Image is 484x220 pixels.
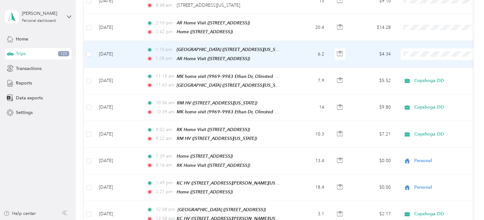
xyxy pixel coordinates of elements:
td: [DATE] [94,121,141,148]
span: [GEOGRAPHIC_DATA] ([STREET_ADDRESS]) [178,207,266,212]
span: [GEOGRAPHIC_DATA] ([STREET_ADDRESS][US_STATE]) [177,47,287,52]
div: Personal dashboard [22,19,56,23]
td: [DATE] [94,14,141,41]
span: 9:02 am [155,126,173,133]
span: Cuyahoga DD [414,211,472,217]
td: 14 [287,94,329,121]
td: [DATE] [94,148,141,174]
td: [DATE] [94,174,141,201]
td: [DATE] [94,94,141,121]
td: $4.34 [351,41,396,67]
span: Trips [16,50,26,57]
span: Settings [16,109,33,116]
td: [DATE] [94,68,141,94]
td: 7.9 [287,68,329,94]
span: Cuyahoga DD [414,104,472,111]
span: Transactions [16,65,42,72]
span: AR Home Visit ([STREET_ADDRESS]) [177,20,250,25]
td: $0.00 [351,148,396,174]
span: 8:48 am [155,2,173,9]
span: RM HV ([STREET_ADDRESS][US_STATE]) [177,100,257,105]
span: RM HV ([STREET_ADDRESS][US_STATE]) [177,136,257,141]
span: 2:42 pm [155,28,173,35]
span: Home ([STREET_ADDRESS]) [177,154,233,159]
span: Personal [414,157,472,164]
td: $9.80 [351,94,396,121]
span: 2:10 pm [155,20,173,27]
td: $7.21 [351,121,396,148]
span: 8:16 am [155,162,173,169]
span: RK Home Visit ([STREET_ADDRESS]) [177,163,250,168]
span: Reports [16,80,32,86]
span: 9:22 am [155,135,173,142]
span: Home ([STREET_ADDRESS]) [177,29,233,34]
span: Home [16,36,28,42]
span: 11:43 am [155,82,173,89]
span: 1:28 pm [155,55,173,62]
span: 10:39 am [155,109,173,116]
td: $14.28 [351,14,396,41]
span: 7:39 am [155,153,173,160]
td: 10.3 [287,121,329,148]
span: Cuyahoga DD [414,131,472,138]
div: [PERSON_NAME] [22,10,62,17]
iframe: Everlance-gr Chat Button Frame [448,185,484,220]
span: 1:10 pm [155,46,173,53]
td: 6.2 [287,41,329,67]
span: Home ([STREET_ADDRESS]) [177,189,233,194]
span: 12:48 pm [155,206,175,213]
td: [DATE] [94,41,141,67]
td: 13.4 [287,148,329,174]
span: Data exports [16,95,43,101]
span: [GEOGRAPHIC_DATA] ([STREET_ADDRESS][US_STATE]) [177,83,287,88]
span: 125 [58,51,69,57]
span: 10:06 am [155,99,174,106]
span: 2:21 pm [155,188,173,195]
span: RK Home Visit ([STREET_ADDRESS]) [177,127,250,132]
span: 1:49 pm [155,179,173,186]
span: MK home visit (9969–9983 Ethan Dr, Olmsted Twp, [GEOGRAPHIC_DATA] , Olmsted Twp, [GEOGRAPHIC_DATA]) [177,74,409,79]
td: $5.52 [351,68,396,94]
span: [STREET_ADDRESS][US_STATE] [177,3,240,8]
button: Help center [3,210,36,217]
span: Cuyahoga DD [414,77,472,84]
td: 20.4 [287,14,329,41]
td: $0.00 [351,174,396,201]
td: 18.4 [287,174,329,201]
span: Personal [414,184,472,191]
span: KC HV ([STREET_ADDRESS][PERSON_NAME][US_STATE]) [177,180,292,186]
span: 11:18 am [155,73,173,80]
span: AR Home Visit ([STREET_ADDRESS]) [177,56,250,61]
span: MK home visit (9969–9983 Ethan Dr, Olmsted Twp, [GEOGRAPHIC_DATA] , Olmsted Twp, [GEOGRAPHIC_DATA]) [177,109,409,115]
